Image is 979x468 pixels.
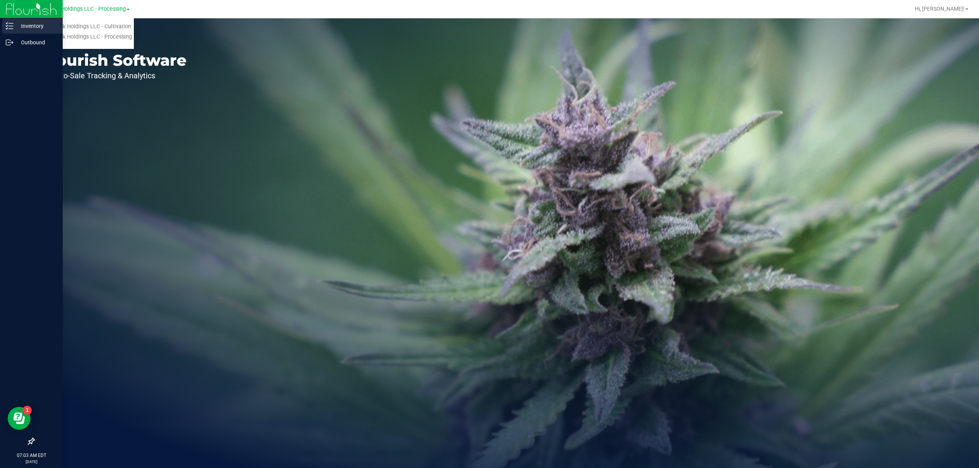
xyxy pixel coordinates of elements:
a: Riviera Creek Holdings LLC - Processing [22,32,134,42]
p: Flourish Software [41,53,187,68]
inline-svg: Inventory [6,22,13,30]
p: Inventory [13,21,59,31]
span: Riviera Creek Holdings LLC - Processing [26,6,126,12]
iframe: Resource center unread badge [23,406,32,415]
p: Seed-to-Sale Tracking & Analytics [41,72,187,79]
p: Outbound [13,38,59,47]
p: [DATE] [3,459,59,465]
p: 07:03 AM EDT [3,452,59,459]
span: Hi, [PERSON_NAME]! [915,6,964,12]
inline-svg: Outbound [6,39,13,46]
iframe: Resource center [8,407,31,430]
a: Riviera Creek Holdings LLC - Cultivation [22,22,134,32]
